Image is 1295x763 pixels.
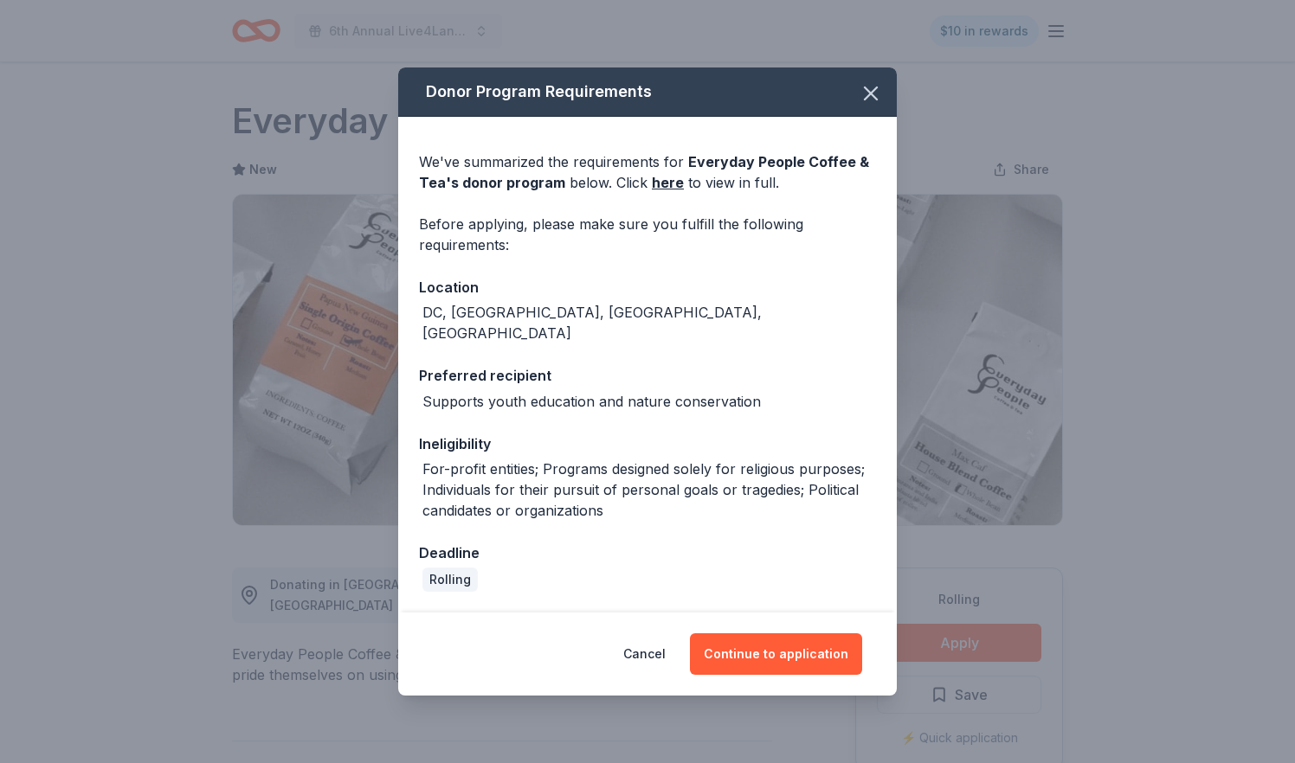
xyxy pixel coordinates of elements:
[419,151,876,193] div: We've summarized the requirements for below. Click to view in full.
[422,567,478,592] div: Rolling
[422,458,876,521] div: For-profit entities; Programs designed solely for religious purposes; Individuals for their pursu...
[623,633,666,675] button: Cancel
[419,276,876,298] div: Location
[398,67,897,117] div: Donor Program Requirements
[419,542,876,564] div: Deadline
[690,633,862,675] button: Continue to application
[419,214,876,255] div: Before applying, please make sure you fulfill the following requirements:
[419,364,876,387] div: Preferred recipient
[422,391,761,412] div: Supports youth education and nature conservation
[422,302,876,343] div: DC, [GEOGRAPHIC_DATA], [GEOGRAPHIC_DATA], [GEOGRAPHIC_DATA]
[419,433,876,455] div: Ineligibility
[652,172,684,193] a: here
